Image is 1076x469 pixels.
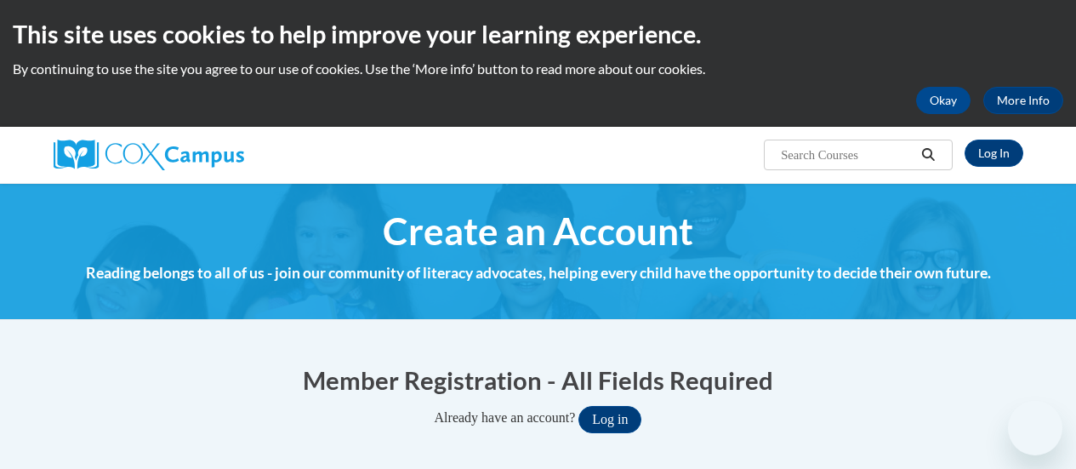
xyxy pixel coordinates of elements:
h2: This site uses cookies to help improve your learning experience. [13,17,1063,51]
button: Log in [578,406,641,433]
a: More Info [983,87,1063,114]
h4: Reading belongs to all of us - join our community of literacy advocates, helping every child have... [54,262,1023,284]
button: Search [915,145,941,165]
a: Log In [965,140,1023,167]
span: Already have an account? [435,410,576,425]
h1: Member Registration - All Fields Required [54,363,1023,398]
p: By continuing to use the site you agree to our use of cookies. Use the ‘More info’ button to read... [13,60,1063,78]
button: Okay [916,87,971,114]
iframe: Button to launch messaging window [1008,401,1062,455]
input: Search Courses [779,145,915,165]
img: Cox Campus [54,140,244,170]
span: Create an Account [383,209,693,254]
